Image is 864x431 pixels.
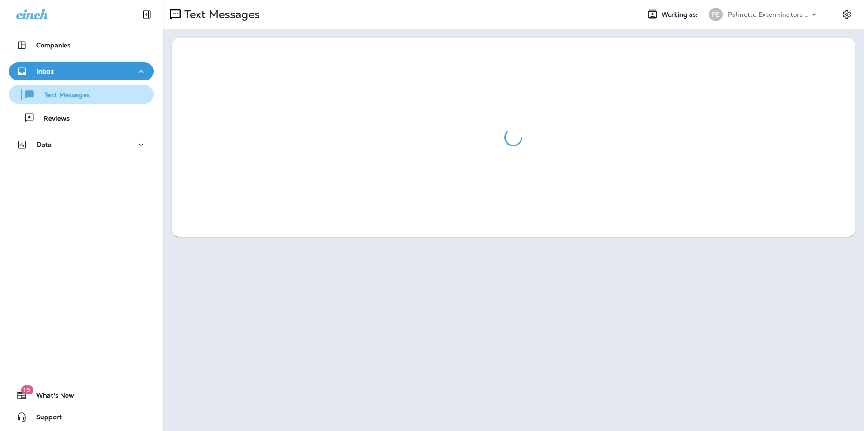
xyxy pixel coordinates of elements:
[9,62,154,80] button: Inbox
[9,36,154,54] button: Companies
[37,141,52,148] p: Data
[709,8,723,21] div: PE
[36,42,70,49] p: Companies
[27,392,74,403] span: What's New
[662,11,700,19] span: Working as:
[9,85,154,104] button: Text Messages
[35,115,70,123] p: Reviews
[728,11,809,18] p: Palmetto Exterminators LLC
[27,413,62,424] span: Support
[35,91,90,100] p: Text Messages
[9,108,154,127] button: Reviews
[9,408,154,426] button: Support
[21,385,33,394] span: 19
[839,6,855,23] button: Settings
[9,386,154,404] button: 19What's New
[37,68,54,75] p: Inbox
[9,136,154,154] button: Data
[181,8,260,21] p: Text Messages
[134,5,160,23] button: Collapse Sidebar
